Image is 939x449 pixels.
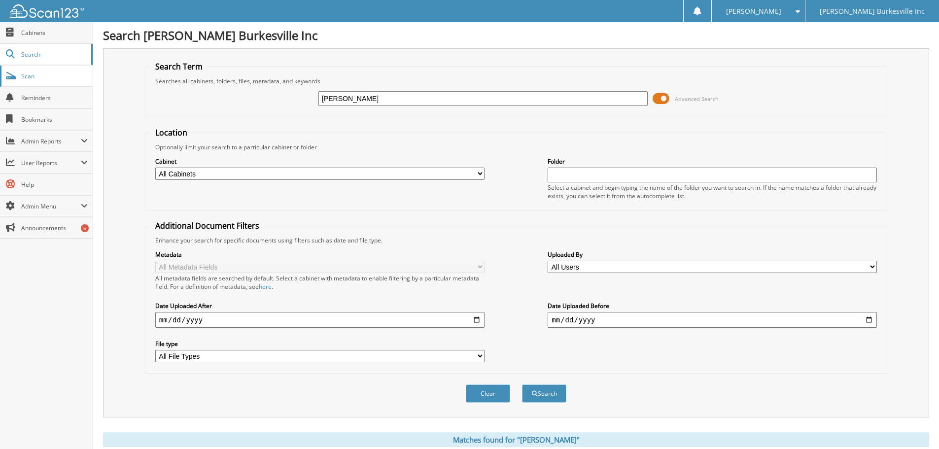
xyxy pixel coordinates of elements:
legend: Search Term [150,61,208,72]
label: File type [155,340,485,348]
span: Advanced Search [675,95,719,103]
input: start [155,312,485,328]
span: Scan [21,72,88,80]
span: User Reports [21,159,81,167]
span: Bookmarks [21,115,88,124]
input: end [548,312,877,328]
button: Search [522,384,566,403]
label: Folder [548,157,877,166]
div: Matches found for "[PERSON_NAME]" [103,432,929,447]
div: Select a cabinet and begin typing the name of the folder you want to search in. If the name match... [548,183,877,200]
button: Clear [466,384,510,403]
div: All metadata fields are searched by default. Select a cabinet with metadata to enable filtering b... [155,274,485,291]
span: [PERSON_NAME] [726,8,781,14]
label: Uploaded By [548,250,877,259]
span: Admin Reports [21,137,81,145]
span: Help [21,180,88,189]
label: Date Uploaded Before [548,302,877,310]
label: Cabinet [155,157,485,166]
label: Date Uploaded After [155,302,485,310]
legend: Additional Document Filters [150,220,264,231]
span: Reminders [21,94,88,102]
h1: Search [PERSON_NAME] Burkesville Inc [103,27,929,43]
span: [PERSON_NAME] Burkesville Inc [820,8,925,14]
img: scan123-logo-white.svg [10,4,84,18]
a: here [259,282,272,291]
div: 6 [81,224,89,232]
div: Optionally limit your search to a particular cabinet or folder [150,143,882,151]
iframe: Chat Widget [890,402,939,449]
label: Metadata [155,250,485,259]
span: Search [21,50,86,59]
span: Admin Menu [21,202,81,210]
legend: Location [150,127,192,138]
div: Enhance your search for specific documents using filters such as date and file type. [150,236,882,244]
div: Searches all cabinets, folders, files, metadata, and keywords [150,77,882,85]
span: Cabinets [21,29,88,37]
span: Announcements [21,224,88,232]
